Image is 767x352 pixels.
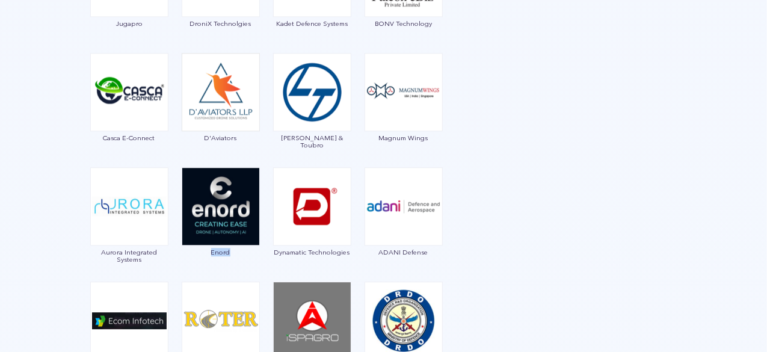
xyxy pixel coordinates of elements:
span: Aurora Integrated Systems [90,249,169,263]
span: ADANI Defense [364,249,443,256]
a: Enord [181,200,260,256]
img: ic_adanidefence.png [365,167,443,245]
span: Magnum Wings [364,134,443,141]
img: ic_larsen.png [273,53,351,131]
span: D'Aviators [181,134,260,141]
span: Enord [181,249,260,256]
a: ADANI Defense [364,200,443,256]
span: Casca E-Connect [90,134,169,141]
span: BONV Technology [364,20,443,27]
img: ic_enord.png [182,167,260,245]
a: D'Aviators [181,86,260,141]
span: Kadet Defence Systems [273,20,352,27]
img: ic_dynamatic.png [273,167,351,245]
a: Casca E-Connect [90,86,169,141]
span: Jugapro [90,20,169,27]
img: ic_aurora.png [90,167,168,245]
img: ic_magnumwings.png [365,53,443,131]
a: Magnum Wings [364,86,443,141]
span: [PERSON_NAME] & Toubro [273,134,352,149]
a: [PERSON_NAME] & Toubro [273,86,352,149]
img: ic_daviators.png [182,53,260,131]
span: Dynamatic Technologies [273,249,352,256]
a: Aurora Integrated Systems [90,200,169,263]
a: Dynamatic Technologies [273,200,352,256]
img: ic_casca.png [90,53,168,131]
span: DroniX Technolgies [181,20,260,27]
